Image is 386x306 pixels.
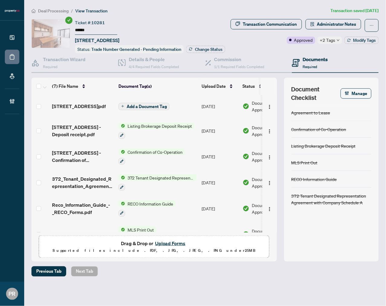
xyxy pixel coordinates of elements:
img: Document Status [243,179,249,186]
span: Listing Brokerage Deposit Receipt [125,123,194,129]
h4: Details & People [129,56,179,63]
button: Open asap [362,285,380,303]
img: Document Status [243,153,249,160]
div: Status: [75,45,184,53]
button: Logo [265,204,274,213]
button: Add a Document Tag [118,102,170,110]
span: 1/1 Required Fields Completed [214,64,264,69]
span: Document Approved [252,100,289,113]
button: Logo [265,101,274,111]
span: Manage [352,89,368,98]
button: Previous Tab [31,266,66,277]
div: Transaction Communication [243,19,297,29]
span: Drag & Drop or [121,239,187,247]
td: [DATE] [199,144,240,170]
span: RECO Information Guide [125,200,176,207]
span: PR [9,290,16,298]
img: IMG-C12352597_1.jpg [32,19,70,48]
button: Modify Tags [345,37,379,44]
span: Document Approved [252,202,289,215]
th: Status [240,78,292,95]
img: Logo [267,207,272,212]
span: Approved [294,37,313,43]
span: 372_Tenant_Designated_Representation_Agreement_-_PropTx-[PERSON_NAME].pdf [52,175,114,190]
th: Upload Date [199,78,240,95]
img: Logo [267,155,272,160]
span: solution [310,22,315,26]
div: RECO Information Guide [291,176,337,183]
img: Document Status [243,103,249,110]
button: Administrator Notes [306,19,361,29]
span: home [31,9,36,13]
div: 372 Tenant Designated Representation Agreement with Company Schedule A [291,192,371,206]
button: Upload Forms [153,239,187,247]
h4: Documents [303,56,328,63]
span: Confirmation of Co-Operation [125,149,185,155]
div: Confirmation of Co-Operation [291,126,346,133]
span: 10281 [91,20,105,25]
td: [DATE] [199,169,240,196]
button: Add a Document Tag [118,103,170,110]
button: Next Tab [71,266,98,277]
button: Change Status [186,46,225,53]
span: Trade Number Generated - Pending Information [91,47,181,52]
span: [STREET_ADDRESS] [75,37,119,44]
button: Logo [265,126,274,136]
th: (7) File Name [50,78,116,95]
img: Status Icon [118,226,125,233]
article: Transaction saved [DATE] [331,7,379,14]
img: Status Icon [118,174,125,181]
span: check-circle [65,17,73,24]
button: Manage [341,88,371,99]
span: +2 Tags [320,37,336,44]
img: Logo [267,181,272,186]
button: Status IconListing Brokerage Deposit Receipt [118,123,194,139]
img: Status Icon [118,200,125,207]
span: [STREET_ADDRESS] - Confirmation of Cooperation.pdf [52,149,114,164]
button: Logo [265,152,274,161]
div: Ticket #: [75,19,105,26]
span: Document Approved [252,150,289,163]
span: Upload Date [202,83,226,90]
span: [STREET_ADDRESS]pdf [52,103,106,110]
span: View Transaction [75,8,108,14]
span: Add a Document Tag [127,104,167,109]
span: 372 Tenant Designated Representation Agreement with Company Schedule A [125,174,197,181]
img: Logo [267,129,272,134]
img: Document Status [243,231,249,238]
p: Supported files include .PDF, .JPG, .JPEG, .PNG under 25 MB [43,247,266,255]
button: Logo [265,229,274,239]
button: Status IconRECO Information Guide [118,200,176,217]
img: Logo [267,104,272,109]
td: [DATE] [199,196,240,222]
img: Status Icon [118,123,125,129]
button: Status Icon372 Tenant Designated Representation Agreement with Company Schedule A [118,174,197,191]
span: Administrator Notes [317,19,356,29]
td: [DATE] [199,118,240,144]
span: Previous Tab [36,267,61,276]
span: Drag & Drop orUpload FormsSupported files include .PDF, .JPG, .JPEG, .PNG under25MB [39,236,269,258]
span: [STREET_ADDRESS] - Deposit receipt.pdf [52,123,114,138]
span: Document Checklist [291,85,341,102]
h4: Transaction Wizard [43,56,86,63]
span: Status [243,83,255,90]
span: Required [43,64,57,69]
td: [DATE] [199,222,240,248]
span: Deal Processing [38,8,69,14]
th: Document Tag(s) [116,78,199,95]
span: MLS Print Out [125,226,156,233]
img: Document Status [243,127,249,134]
span: 4/4 Required Fields Completed [129,64,179,69]
button: Logo [265,178,274,187]
span: - REALM.pdf [52,231,80,238]
span: plus [121,105,124,108]
span: Required [303,64,317,69]
span: Modify Tags [353,38,376,42]
button: Transaction Communication [231,19,302,29]
span: Document Approved [252,228,289,241]
button: Status IconConfirmation of Co-Operation [118,149,185,165]
div: Agreement to Lease [291,109,330,116]
img: Status Icon [118,149,125,155]
span: down [337,39,340,42]
span: Document Approved [252,124,289,137]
